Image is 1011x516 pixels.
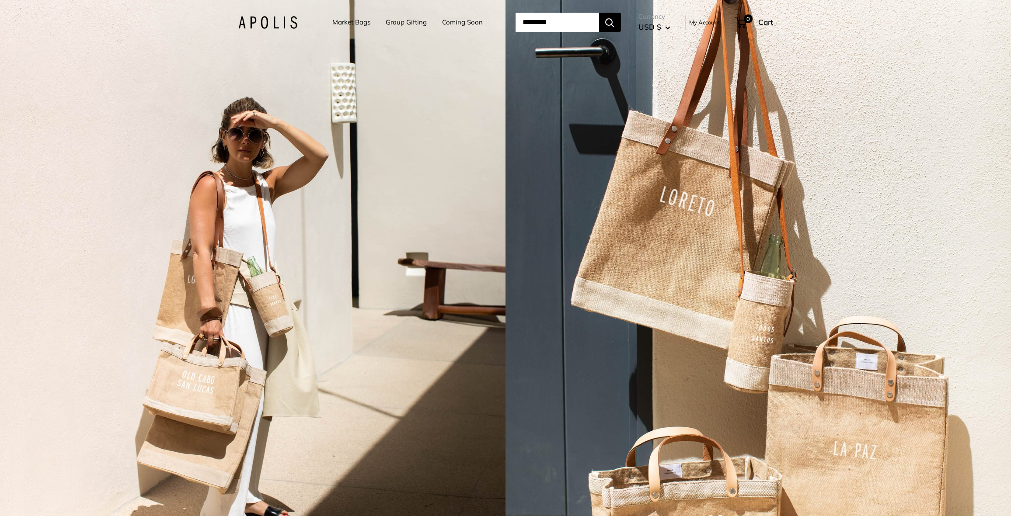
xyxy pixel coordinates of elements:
input: Search... [516,13,599,32]
a: Coming Soon [442,16,483,28]
span: 0 [743,14,752,23]
a: Market Bags [332,16,370,28]
span: Cart [758,17,773,27]
img: Apolis [238,16,297,29]
span: USD $ [638,22,661,31]
a: Group Gifting [386,16,427,28]
span: Currency [638,10,670,23]
button: Search [599,13,621,32]
button: USD $ [638,20,670,34]
a: My Account [689,17,720,28]
a: 0 Cart [736,15,773,29]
